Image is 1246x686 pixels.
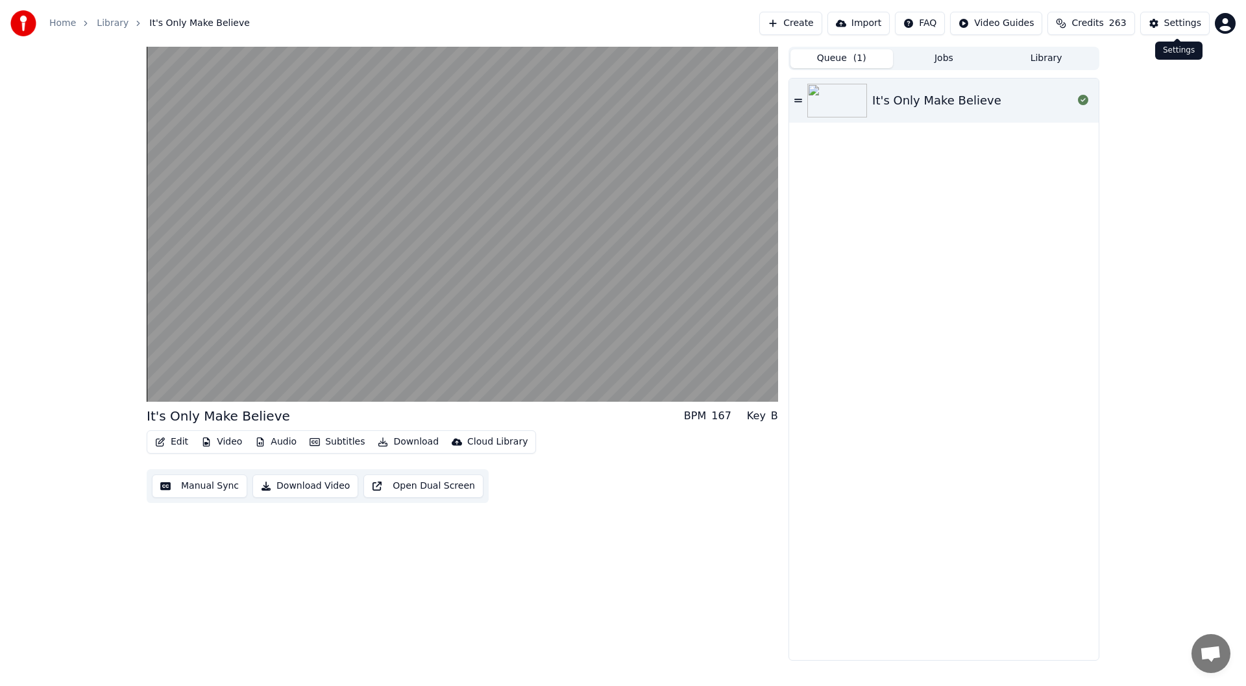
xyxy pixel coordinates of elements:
div: Cloud Library [467,435,528,448]
button: Credits263 [1047,12,1134,35]
a: Home [49,17,76,30]
span: ( 1 ) [853,52,866,65]
span: It's Only Make Believe [149,17,250,30]
button: Jobs [893,49,996,68]
div: It's Only Make Believe [147,407,290,425]
div: BPM [684,408,706,424]
button: Video Guides [950,12,1042,35]
button: Create [759,12,822,35]
button: Manual Sync [152,474,247,498]
div: Settings [1155,42,1203,60]
img: youka [10,10,36,36]
div: Key [747,408,766,424]
div: Settings [1164,17,1201,30]
button: Download Video [252,474,358,498]
a: Open chat [1191,634,1230,673]
a: Library [97,17,128,30]
button: Settings [1140,12,1210,35]
span: 263 [1109,17,1127,30]
button: Audio [250,433,302,451]
button: Library [995,49,1097,68]
button: Edit [150,433,193,451]
span: Credits [1071,17,1103,30]
button: FAQ [895,12,945,35]
button: Video [196,433,247,451]
button: Import [827,12,890,35]
nav: breadcrumb [49,17,250,30]
div: 167 [711,408,731,424]
button: Open Dual Screen [363,474,483,498]
button: Download [373,433,444,451]
div: It's Only Make Believe [872,92,1001,110]
button: Subtitles [304,433,370,451]
button: Queue [790,49,893,68]
div: B [771,408,778,424]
